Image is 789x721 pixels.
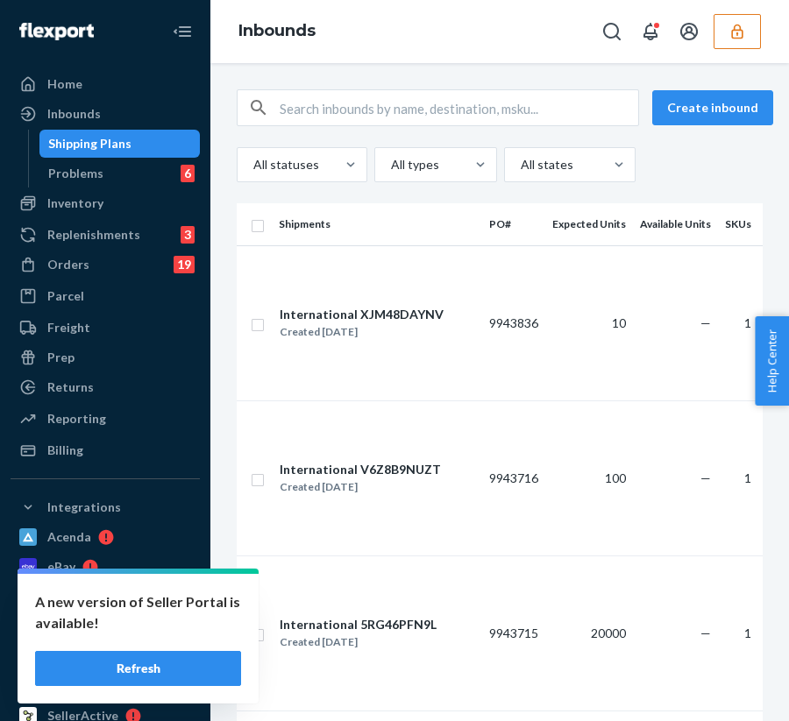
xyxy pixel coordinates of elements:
[11,189,200,217] a: Inventory
[47,558,75,576] div: eBay
[47,287,84,305] div: Parcel
[47,226,140,244] div: Replenishments
[165,14,200,49] button: Close Navigation
[633,203,718,245] th: Available Units
[744,626,751,640] span: 1
[272,203,482,245] th: Shipments
[633,14,668,49] button: Open notifications
[11,672,200,700] a: Pipe17
[280,90,638,125] input: Search inbounds by name, destination, msku...
[389,156,391,173] input: All types
[11,70,200,98] a: Home
[755,316,789,406] button: Help Center
[11,405,200,433] a: Reporting
[11,436,200,464] a: Billing
[48,135,131,152] div: Shipping Plans
[19,23,94,40] img: Flexport logo
[11,282,200,310] a: Parcel
[280,633,437,651] div: Created [DATE]
[591,626,626,640] span: 20000
[700,470,711,485] span: —
[280,461,441,478] div: International V6Z8B9NUZT
[545,203,633,245] th: Expected Units
[11,314,200,342] a: Freight
[47,75,82,93] div: Home
[47,528,91,546] div: Acenda
[280,323,444,341] div: Created [DATE]
[482,555,545,710] td: 9943715
[744,470,751,485] span: 1
[39,159,201,187] a: Problems6
[700,315,711,330] span: —
[718,203,765,245] th: SKUs
[47,194,103,212] div: Inventory
[700,626,711,640] span: —
[11,373,200,401] a: Returns
[47,498,121,516] div: Integrations
[35,591,241,633] p: A new version of Seller Portal is available!
[47,319,90,336] div: Freight
[47,349,75,366] div: Prep
[11,553,200,581] a: eBay
[11,100,200,128] a: Inbounds
[47,378,94,396] div: Returns
[39,130,201,158] a: Shipping Plans
[11,343,200,371] a: Prep
[181,165,195,182] div: 6
[11,612,200,640] a: Google
[224,6,330,57] ol: breadcrumbs
[48,165,103,182] div: Problems
[35,651,241,686] button: Refresh
[11,642,200,670] a: NetSuite
[519,156,521,173] input: All states
[482,245,545,400] td: 9943836
[47,105,101,123] div: Inbounds
[672,14,707,49] button: Open account menu
[252,156,253,173] input: All statuses
[744,315,751,330] span: 1
[594,14,629,49] button: Open Search Box
[612,315,626,330] span: 10
[482,203,545,245] th: PO#
[11,251,200,279] a: Orders19
[280,478,441,496] div: Created [DATE]
[11,221,200,249] a: Replenishments3
[11,583,200,611] a: GeekSeller
[238,21,316,40] a: Inbounds
[11,493,200,521] button: Integrations
[47,442,83,459] div: Billing
[11,523,200,551] a: Acenda
[47,410,106,428] div: Reporting
[280,306,444,323] div: International XJM48DAYNV
[605,470,626,485] span: 100
[675,668,771,712] iframe: Opens a widget where you can chat to one of our agents
[482,400,545,555] td: 9943716
[174,256,195,273] div: 19
[652,90,773,125] button: Create inbound
[47,256,89,273] div: Orders
[280,616,437,633] div: International 5RG46PFN9L
[181,226,195,244] div: 3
